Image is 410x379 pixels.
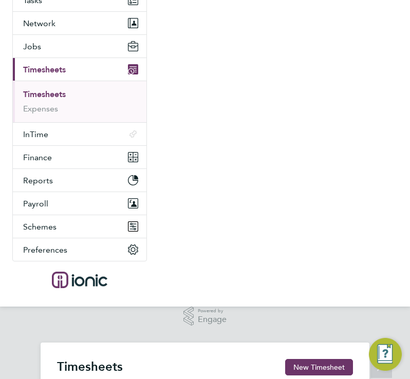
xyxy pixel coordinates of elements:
button: InTime [13,123,146,145]
button: Payroll [13,192,146,215]
a: Powered byEngage [183,307,227,326]
span: Jobs [23,42,41,51]
button: Timesheets [13,58,146,81]
div: Timesheets [13,81,146,122]
button: New Timesheet [285,359,353,375]
span: Timesheets [23,65,66,74]
span: InTime [23,129,48,139]
span: Reports [23,176,53,185]
button: Engage Resource Center [369,338,402,371]
button: Finance [13,146,146,168]
img: ionic-logo-retina.png [52,272,107,288]
button: Network [13,12,146,34]
span: Preferences [23,245,67,255]
a: Go to home page [12,272,147,288]
span: Powered by [198,307,227,315]
a: Expenses [23,104,58,113]
h2: Timesheets [57,359,123,374]
button: Preferences [13,238,146,261]
span: Payroll [23,199,48,209]
span: Network [23,18,55,28]
span: Finance [23,153,52,162]
button: Schemes [13,215,146,238]
span: Engage [198,315,227,324]
button: Reports [13,169,146,192]
button: Jobs [13,35,146,58]
a: Timesheets [23,89,66,99]
span: Schemes [23,222,57,232]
